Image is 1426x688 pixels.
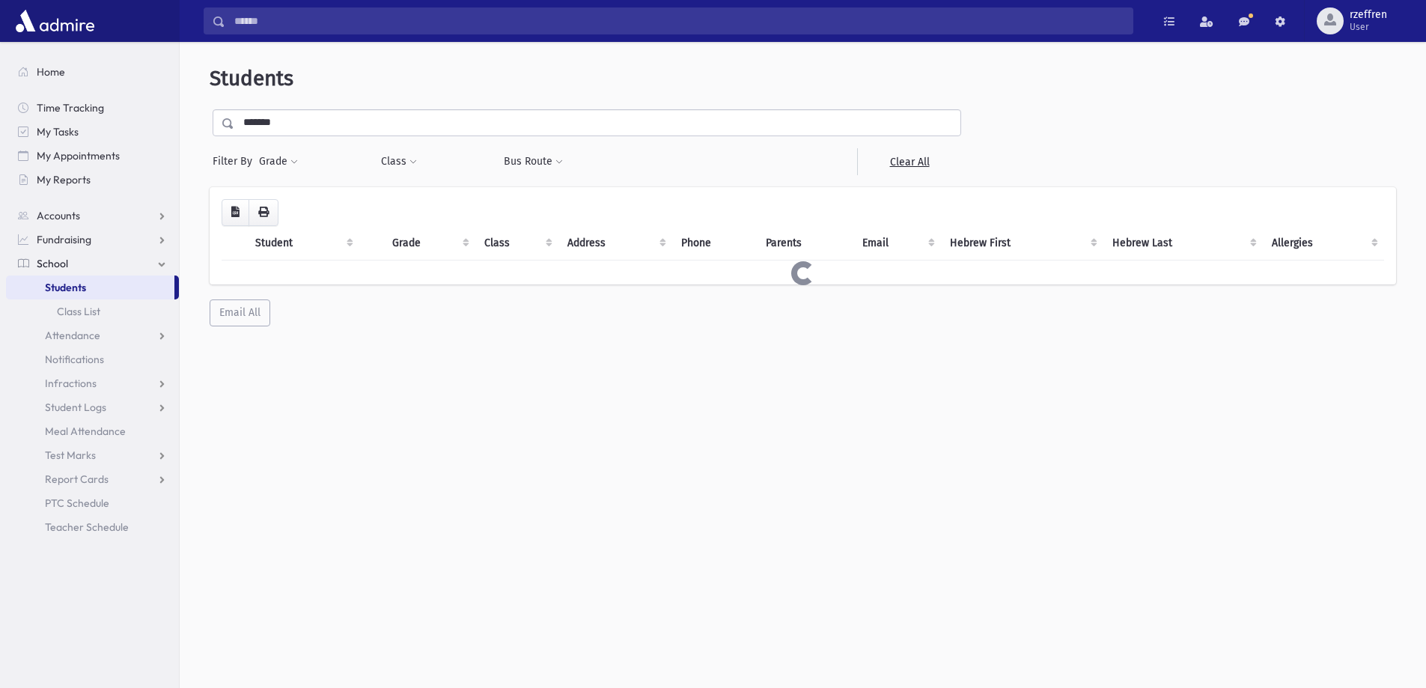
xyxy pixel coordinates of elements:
span: Attendance [45,329,100,342]
th: Grade [383,226,475,261]
img: AdmirePro [12,6,98,36]
a: Infractions [6,371,179,395]
span: My Appointments [37,149,120,162]
span: Accounts [37,209,80,222]
th: Hebrew Last [1103,226,1264,261]
span: School [37,257,68,270]
a: Report Cards [6,467,179,491]
span: My Tasks [37,125,79,138]
a: Class List [6,299,179,323]
span: Meal Attendance [45,424,126,438]
a: School [6,252,179,275]
span: PTC Schedule [45,496,109,510]
button: Print [249,199,278,226]
th: Email [853,226,941,261]
a: My Reports [6,168,179,192]
a: Accounts [6,204,179,228]
span: Notifications [45,353,104,366]
th: Class [475,226,559,261]
span: Student Logs [45,401,106,414]
button: Bus Route [503,148,564,175]
th: Allergies [1263,226,1384,261]
span: Infractions [45,377,97,390]
th: Address [558,226,672,261]
span: Students [45,281,86,294]
span: Fundraising [37,233,91,246]
a: Students [6,275,174,299]
th: Parents [757,226,853,261]
th: Hebrew First [941,226,1103,261]
a: Home [6,60,179,84]
span: Time Tracking [37,101,104,115]
span: Filter By [213,153,258,169]
a: Teacher Schedule [6,515,179,539]
span: Test Marks [45,448,96,462]
input: Search [225,7,1133,34]
th: Student [246,226,359,261]
button: Class [380,148,418,175]
a: Meal Attendance [6,419,179,443]
span: Students [210,66,293,91]
span: Teacher Schedule [45,520,129,534]
span: User [1350,21,1387,33]
th: Phone [672,226,757,261]
button: Email All [210,299,270,326]
span: Home [37,65,65,79]
a: Attendance [6,323,179,347]
a: Notifications [6,347,179,371]
a: Time Tracking [6,96,179,120]
a: My Tasks [6,120,179,144]
a: Test Marks [6,443,179,467]
a: Student Logs [6,395,179,419]
span: Report Cards [45,472,109,486]
button: Grade [258,148,299,175]
span: rzeffren [1350,9,1387,21]
a: My Appointments [6,144,179,168]
span: My Reports [37,173,91,186]
button: CSV [222,199,249,226]
a: Clear All [857,148,961,175]
a: PTC Schedule [6,491,179,515]
a: Fundraising [6,228,179,252]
